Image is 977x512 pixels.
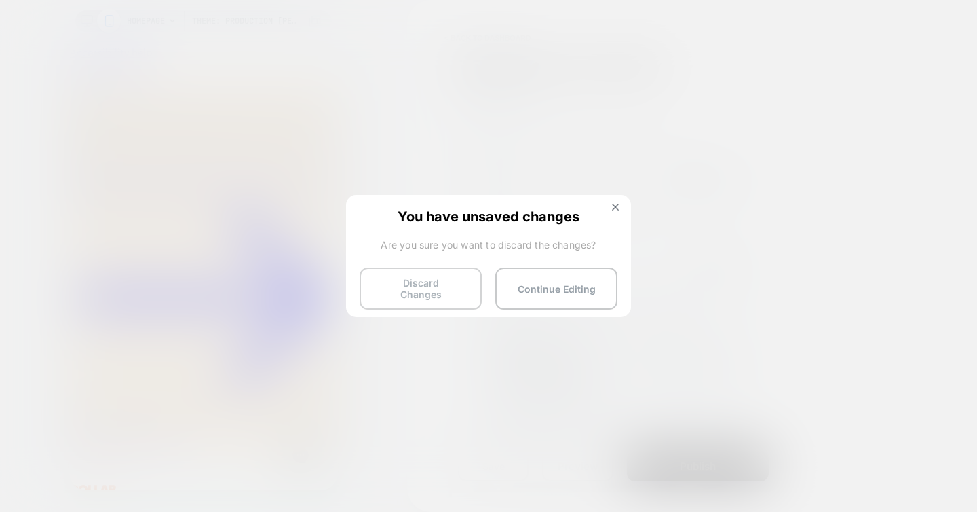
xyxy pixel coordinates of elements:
img: close [612,204,619,211]
span: Are you sure you want to discard the changes? [360,239,617,251]
button: Continue Editing [495,268,617,310]
a: Contact Us [60,390,115,405]
button: Discard Changes [360,268,482,310]
span: You have unsaved changes [360,208,617,222]
iframe: Gorgias live chat messenger [208,390,255,433]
